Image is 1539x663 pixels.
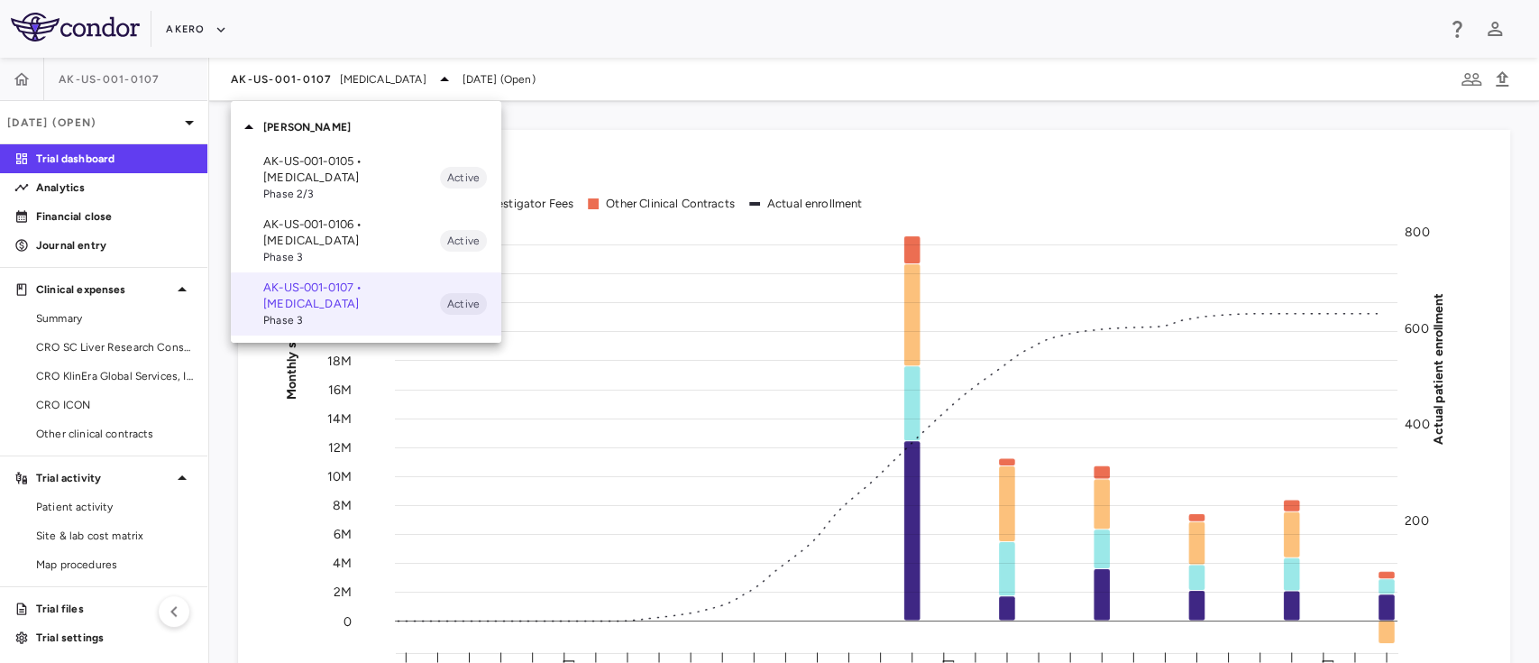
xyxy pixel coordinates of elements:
p: [PERSON_NAME] [263,119,501,135]
p: AK-US-001-0105 • [MEDICAL_DATA] [263,153,440,186]
div: AK-US-001-0105 • [MEDICAL_DATA]Phase 2/3Active [231,146,501,209]
div: [PERSON_NAME] [231,108,501,146]
p: AK-US-001-0107 • [MEDICAL_DATA] [263,280,440,312]
div: AK-US-001-0106 • [MEDICAL_DATA]Phase 3Active [231,209,501,272]
span: Active [440,296,487,312]
p: AK-US-001-0106 • [MEDICAL_DATA] [263,216,440,249]
div: AK-US-001-0107 • [MEDICAL_DATA]Phase 3Active [231,272,501,336]
span: Phase 2/3 [263,186,440,202]
span: Phase 3 [263,312,440,328]
span: Phase 3 [263,249,440,265]
span: Active [440,170,487,186]
span: Active [440,233,487,249]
